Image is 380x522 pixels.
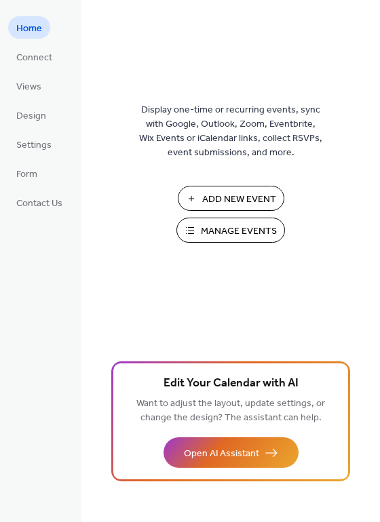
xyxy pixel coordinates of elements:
span: Edit Your Calendar with AI [164,374,299,393]
span: Add New Event [202,193,276,207]
a: Settings [8,133,60,155]
span: Settings [16,138,52,153]
a: Views [8,75,50,97]
a: Contact Us [8,191,71,214]
a: Connect [8,45,60,68]
span: Design [16,109,46,123]
a: Form [8,162,45,184]
button: Manage Events [176,218,285,243]
span: Connect [16,51,52,65]
span: Form [16,167,37,182]
span: Home [16,22,42,36]
span: Display one-time or recurring events, sync with Google, Outlook, Zoom, Eventbrite, Wix Events or ... [139,103,322,160]
span: Contact Us [16,197,62,211]
button: Open AI Assistant [164,437,299,468]
button: Add New Event [178,186,284,211]
a: Design [8,104,54,126]
span: Views [16,80,41,94]
a: Home [8,16,50,39]
span: Want to adjust the layout, update settings, or change the design? The assistant can help. [136,395,325,427]
span: Open AI Assistant [184,447,259,461]
span: Manage Events [201,224,277,239]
